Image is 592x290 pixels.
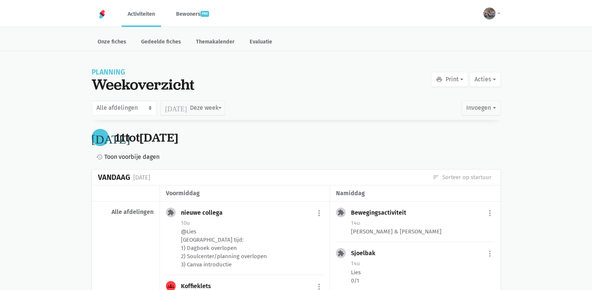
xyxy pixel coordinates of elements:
i: extension [337,209,344,216]
span: pro [200,11,209,17]
span: 11 [115,130,125,145]
span: 14u [351,220,360,226]
span: 10u [181,220,190,226]
div: Alle afdelingen [98,208,154,216]
i: [DATE] [92,132,130,144]
a: Gedeelde fiches [135,34,187,51]
button: Acties [470,72,500,87]
div: nieuwe collega [181,209,229,217]
div: @Lies [GEOGRAPHIC_DATA] tijd: 1) Dagboek overlopen 2) Soulcenter/planning overlopen 3) Canva intr... [181,227,324,269]
div: [DATE] [133,173,150,182]
div: namiddag [336,188,494,198]
div: Sjoelbak [351,250,381,257]
div: Lies 0/1 [351,268,494,285]
div: tot [115,131,178,145]
i: [DATE] [165,105,187,111]
button: Deze week [160,100,225,115]
i: extension [337,250,344,257]
i: groups [167,283,174,290]
div: Bewegingsactiviteit [351,209,412,217]
a: Activiteiten [122,1,161,27]
div: voormiddag [166,188,324,198]
div: Koffieklets [181,283,217,290]
div: Vandaag [98,173,130,182]
span: [DATE] [140,130,178,145]
i: extension [167,209,174,216]
a: Toon voorbije dagen [93,152,160,162]
i: print [436,76,443,83]
span: Toon voorbije dagen [104,152,160,162]
a: Themakalender [190,34,241,51]
a: Onze fiches [92,34,132,51]
a: Bewonerspro [170,1,215,27]
img: Home [98,10,107,19]
div: Weekoverzicht [92,76,194,93]
button: Invoegen [461,100,500,115]
i: history [96,154,103,160]
div: [PERSON_NAME] & [PERSON_NAME] [351,227,494,236]
button: Print [431,72,468,87]
a: Evaluatie [244,34,278,51]
a: Sorteer op startuur [432,173,491,181]
i: sort [432,174,439,181]
div: Planning [92,69,194,76]
span: 14u [351,260,360,267]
